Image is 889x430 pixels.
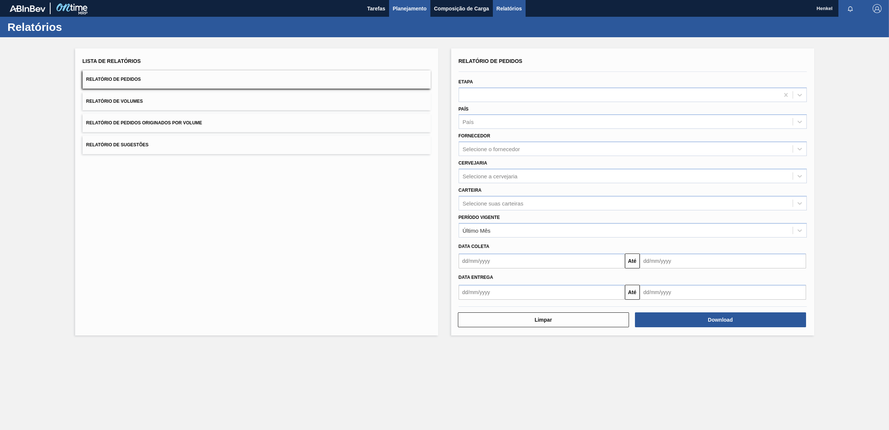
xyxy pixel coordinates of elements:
h1: Relatórios [7,23,139,31]
div: País [463,119,474,125]
span: Relatórios [497,4,522,13]
label: País [459,106,469,112]
input: dd/mm/yyyy [640,254,806,268]
button: Até [625,254,640,268]
div: Selecione a cervejaria [463,173,518,179]
label: Cervejaria [459,160,487,166]
button: Notificações [838,3,862,14]
button: Relatório de Volumes [83,92,431,111]
div: Selecione suas carteiras [463,200,523,206]
button: Relatório de Pedidos [83,70,431,89]
input: dd/mm/yyyy [459,285,625,300]
span: Tarefas [367,4,385,13]
button: Relatório de Pedidos Originados por Volume [83,114,431,132]
label: Carteira [459,188,482,193]
span: Lista de Relatórios [83,58,141,64]
span: Planejamento [393,4,427,13]
label: Etapa [459,79,473,85]
span: Composição de Carga [434,4,489,13]
span: Data entrega [459,275,493,280]
input: dd/mm/yyyy [459,254,625,268]
label: Período Vigente [459,215,500,220]
button: Até [625,285,640,300]
span: Relatório de Pedidos [86,77,141,82]
button: Download [635,312,806,327]
label: Fornecedor [459,133,490,138]
input: dd/mm/yyyy [640,285,806,300]
button: Relatório de Sugestões [83,136,431,154]
span: Relatório de Volumes [86,99,143,104]
span: Relatório de Sugestões [86,142,149,147]
div: Selecione o fornecedor [463,146,520,152]
span: Relatório de Pedidos Originados por Volume [86,120,202,125]
button: Limpar [458,312,629,327]
span: Relatório de Pedidos [459,58,523,64]
img: TNhmsLtSVTkK8tSr43FrP2fwEKptu5GPRR3wAAAABJRU5ErkJggg== [10,5,45,12]
img: Logout [873,4,882,13]
div: Último Mês [463,227,491,233]
span: Data coleta [459,244,490,249]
